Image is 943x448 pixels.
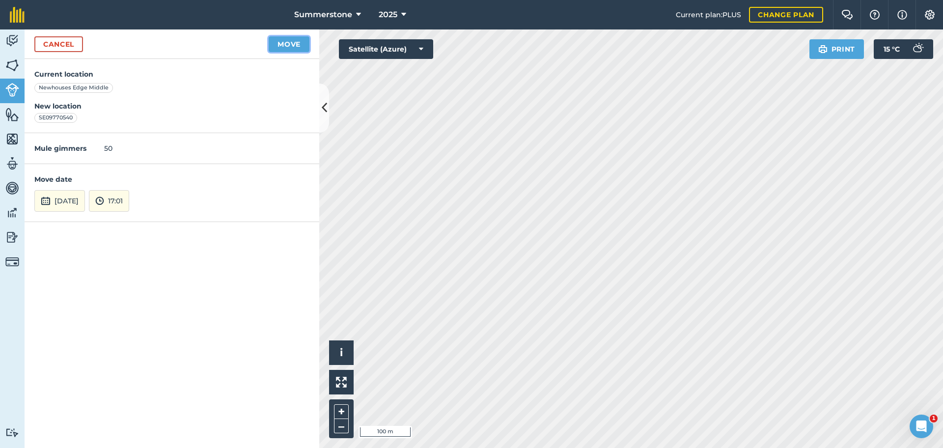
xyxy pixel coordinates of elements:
[34,36,83,52] a: Cancel
[874,39,933,59] button: 15 °C
[95,195,104,207] img: svg+xml;base64,PD94bWwgdmVyc2lvbj0iMS4wIiBlbmNvZGluZz0idXRmLTgiPz4KPCEtLSBHZW5lcmF0b3I6IEFkb2JlIE...
[41,195,51,207] img: svg+xml;base64,PD94bWwgdmVyc2lvbj0iMS4wIiBlbmNvZGluZz0idXRmLTgiPz4KPCEtLSBHZW5lcmF0b3I6IEFkb2JlIE...
[930,415,938,422] span: 1
[34,190,85,212] button: [DATE]
[5,58,19,73] img: svg+xml;base64,PHN2ZyB4bWxucz0iaHR0cDovL3d3dy53My5vcmcvMjAwMC9zdmciIHdpZHRoPSI1NiIgaGVpZ2h0PSI2MC...
[5,83,19,97] img: svg+xml;base64,PD94bWwgdmVyc2lvbj0iMS4wIiBlbmNvZGluZz0idXRmLTgiPz4KPCEtLSBHZW5lcmF0b3I6IEFkb2JlIE...
[34,113,77,123] div: SE09770540
[749,7,823,23] a: Change plan
[34,83,113,93] div: Newhouses Edge Middle
[334,404,349,419] button: +
[294,9,352,21] span: Summerstone
[897,9,907,21] img: svg+xml;base64,PHN2ZyB4bWxucz0iaHR0cDovL3d3dy53My5vcmcvMjAwMC9zdmciIHdpZHRoPSIxNyIgaGVpZ2h0PSIxNy...
[269,36,309,52] button: Move
[924,10,936,20] img: A cog icon
[5,156,19,171] img: svg+xml;base64,PD94bWwgdmVyc2lvbj0iMS4wIiBlbmNvZGluZz0idXRmLTgiPz4KPCEtLSBHZW5lcmF0b3I6IEFkb2JlIE...
[884,39,900,59] span: 15 ° C
[5,255,19,269] img: svg+xml;base64,PD94bWwgdmVyc2lvbj0iMS4wIiBlbmNvZGluZz0idXRmLTgiPz4KPCEtLSBHZW5lcmF0b3I6IEFkb2JlIE...
[5,428,19,437] img: svg+xml;base64,PD94bWwgdmVyc2lvbj0iMS4wIiBlbmNvZGluZz0idXRmLTgiPz4KPCEtLSBHZW5lcmF0b3I6IEFkb2JlIE...
[869,10,881,20] img: A question mark icon
[336,377,347,388] img: Four arrows, one pointing top left, one top right, one bottom right and the last bottom left
[34,144,86,153] strong: Mule gimmers
[34,174,309,185] h4: Move date
[809,39,864,59] button: Print
[676,9,741,20] span: Current plan : PLUS
[34,101,309,112] h4: New location
[5,33,19,48] img: svg+xml;base64,PD94bWwgdmVyc2lvbj0iMS4wIiBlbmNvZGluZz0idXRmLTgiPz4KPCEtLSBHZW5lcmF0b3I6IEFkb2JlIE...
[334,419,349,433] button: –
[10,7,25,23] img: fieldmargin Logo
[340,346,343,359] span: i
[34,69,309,80] h4: Current location
[329,340,354,365] button: i
[5,132,19,146] img: svg+xml;base64,PHN2ZyB4bWxucz0iaHR0cDovL3d3dy53My5vcmcvMjAwMC9zdmciIHdpZHRoPSI1NiIgaGVpZ2h0PSI2MC...
[5,181,19,196] img: svg+xml;base64,PD94bWwgdmVyc2lvbj0iMS4wIiBlbmNvZGluZz0idXRmLTgiPz4KPCEtLSBHZW5lcmF0b3I6IEFkb2JlIE...
[339,39,433,59] button: Satellite (Azure)
[89,190,129,212] button: 17:01
[841,10,853,20] img: Two speech bubbles overlapping with the left bubble in the forefront
[818,43,828,55] img: svg+xml;base64,PHN2ZyB4bWxucz0iaHR0cDovL3d3dy53My5vcmcvMjAwMC9zdmciIHdpZHRoPSIxOSIgaGVpZ2h0PSIyNC...
[5,205,19,220] img: svg+xml;base64,PD94bWwgdmVyc2lvbj0iMS4wIiBlbmNvZGluZz0idXRmLTgiPz4KPCEtLSBHZW5lcmF0b3I6IEFkb2JlIE...
[5,230,19,245] img: svg+xml;base64,PD94bWwgdmVyc2lvbj0iMS4wIiBlbmNvZGluZz0idXRmLTgiPz4KPCEtLSBHZW5lcmF0b3I6IEFkb2JlIE...
[910,415,933,438] iframe: Intercom live chat
[25,133,319,164] div: 50
[5,107,19,122] img: svg+xml;base64,PHN2ZyB4bWxucz0iaHR0cDovL3d3dy53My5vcmcvMjAwMC9zdmciIHdpZHRoPSI1NiIgaGVpZ2h0PSI2MC...
[908,39,927,59] img: svg+xml;base64,PD94bWwgdmVyc2lvbj0iMS4wIiBlbmNvZGluZz0idXRmLTgiPz4KPCEtLSBHZW5lcmF0b3I6IEFkb2JlIE...
[379,9,397,21] span: 2025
